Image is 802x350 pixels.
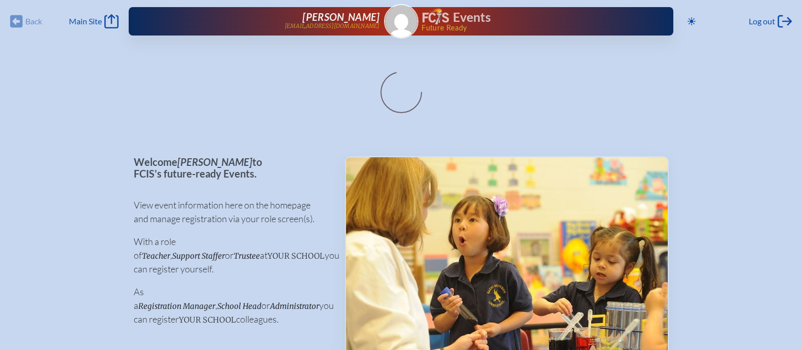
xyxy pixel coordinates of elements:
p: With a role of , or at you can register yourself. [134,235,329,276]
a: [PERSON_NAME][EMAIL_ADDRESS][DOMAIN_NAME] [161,11,379,31]
span: Registration Manager [138,301,215,311]
span: Log out [749,16,775,26]
span: [PERSON_NAME] [177,156,252,168]
span: your school [179,315,236,325]
span: School Head [217,301,261,311]
a: Gravatar [384,4,418,39]
span: [PERSON_NAME] [302,11,379,23]
a: Main Site [69,14,119,28]
p: View event information here on the homepage and manage registration via your role screen(s). [134,198,329,226]
span: Future Ready [422,24,641,31]
span: Support Staffer [172,251,225,261]
span: your school [268,251,325,261]
span: Main Site [69,16,102,26]
p: Welcome to FCIS’s future-ready Events. [134,156,329,179]
span: Administrator [270,301,319,311]
p: [EMAIL_ADDRESS][DOMAIN_NAME] [285,23,380,29]
span: Trustee [234,251,260,261]
p: As a , or you can register colleagues. [134,285,329,326]
span: Teacher [142,251,170,261]
img: Gravatar [385,5,417,38]
div: FCIS Events — Future ready [423,8,641,31]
